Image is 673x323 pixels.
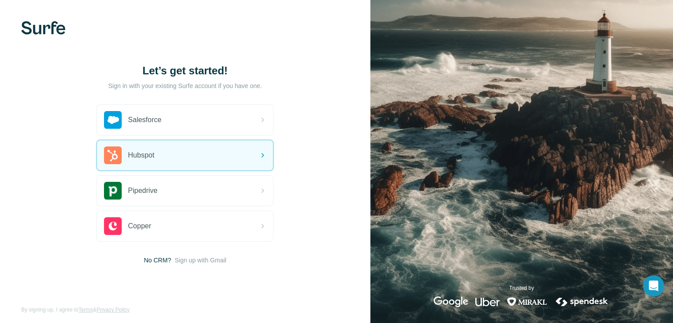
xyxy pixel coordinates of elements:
[643,275,664,296] div: Open Intercom Messenger
[104,111,122,129] img: salesforce's logo
[128,150,154,161] span: Hubspot
[104,217,122,235] img: copper's logo
[144,256,171,265] span: No CRM?
[78,307,93,313] a: Terms
[128,221,151,231] span: Copper
[21,306,130,314] span: By signing up, I agree to &
[475,296,500,307] img: uber's logo
[509,284,534,292] p: Trusted by
[21,21,65,35] img: Surfe's logo
[507,296,547,307] img: mirakl's logo
[554,296,609,307] img: spendesk's logo
[108,81,262,90] p: Sign in with your existing Surfe account if you have one.
[104,146,122,164] img: hubspot's logo
[96,307,130,313] a: Privacy Policy
[128,185,158,196] span: Pipedrive
[434,296,468,307] img: google's logo
[96,64,273,78] h1: Let’s get started!
[128,115,162,125] span: Salesforce
[104,182,122,200] img: pipedrive's logo
[175,256,227,265] button: Sign up with Gmail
